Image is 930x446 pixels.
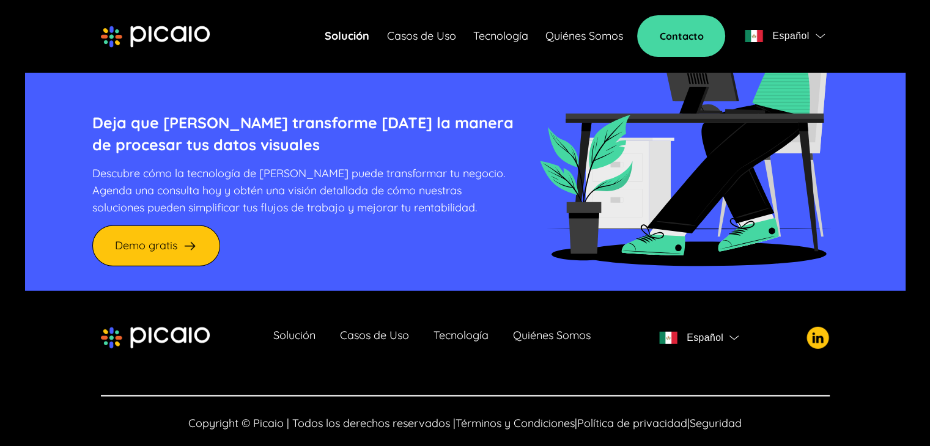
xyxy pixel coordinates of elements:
img: flag [729,335,739,340]
img: arrow-right [182,238,197,254]
a: Casos de Uso [386,27,456,45]
button: flagEspañolflag [654,326,744,350]
a: Solución [325,27,369,45]
a: Quiénes Somos [513,329,591,346]
span: Español [687,329,723,346]
img: picaio-logo [101,327,210,349]
a: Tecnología [434,329,489,346]
span: | [687,416,690,430]
img: picaio-logo [101,26,210,48]
button: flagEspañolflag [740,24,829,48]
a: Seguridad [690,416,742,430]
a: Contacto [637,15,725,57]
a: Solución [273,329,316,346]
a: Demo gratis [92,225,220,266]
a: Casos de Uso [340,329,409,346]
img: flag [659,332,677,344]
img: picaio-socal-logo [806,327,829,349]
p: Descubre cómo la tecnología de [PERSON_NAME] puede transformar tu negocio. Agenda una consulta ho... [92,165,514,216]
span: | [575,416,577,430]
img: flag [745,30,763,42]
a: Tecnología [473,27,528,45]
span: Copyright © Picaio | Todos los derechos reservados | [188,416,456,430]
p: Deja que [PERSON_NAME] transforme [DATE] la manera de procesar tus datos visuales [92,112,514,156]
a: Términos y Condiciones [456,416,575,430]
a: Quiénes Somos [545,27,622,45]
img: flag [816,34,825,38]
a: Política de privacidad [577,416,687,430]
span: Español [772,27,809,45]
